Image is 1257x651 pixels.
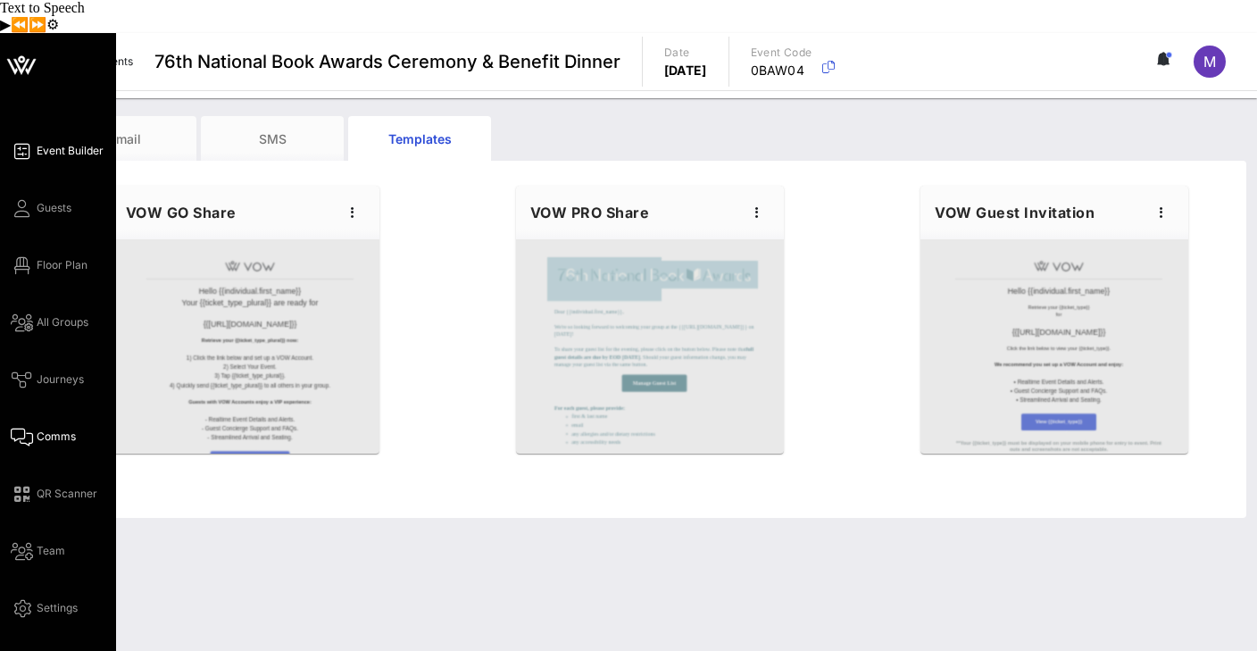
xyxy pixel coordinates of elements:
[54,116,196,161] div: Email
[348,116,491,161] div: Templates
[516,186,784,239] div: VOW PRO Share
[11,255,87,276] a: Floor Plan
[664,62,707,79] p: [DATE]
[37,543,65,559] span: Team
[37,600,78,616] span: Settings
[37,314,88,330] span: All Groups
[664,44,707,62] p: Date
[751,44,812,62] p: Event Code
[11,16,29,33] button: Previous
[11,197,71,219] a: Guests
[1194,46,1226,78] div: M
[11,540,65,562] a: Team
[37,486,97,502] span: QR Scanner
[11,597,78,619] a: Settings
[29,16,46,33] button: Forward
[11,140,104,162] a: Event Builder
[751,62,812,79] p: 0BAW04
[37,200,71,216] span: Guests
[37,257,87,273] span: Floor Plan
[112,186,379,239] div: VOW GO Share
[37,371,84,388] span: Journeys
[11,483,97,505] a: QR Scanner
[46,16,59,33] button: Settings
[920,186,1188,239] div: VOW Guest Invitation
[37,143,104,159] span: Event Builder
[1203,53,1216,71] span: M
[11,426,76,447] a: Comms
[154,48,620,75] span: 76th National Book Awards Ceremony & Benefit Dinner
[37,429,76,445] span: Comms
[201,116,344,161] div: SMS
[11,312,88,333] a: All Groups
[11,369,84,390] a: Journeys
